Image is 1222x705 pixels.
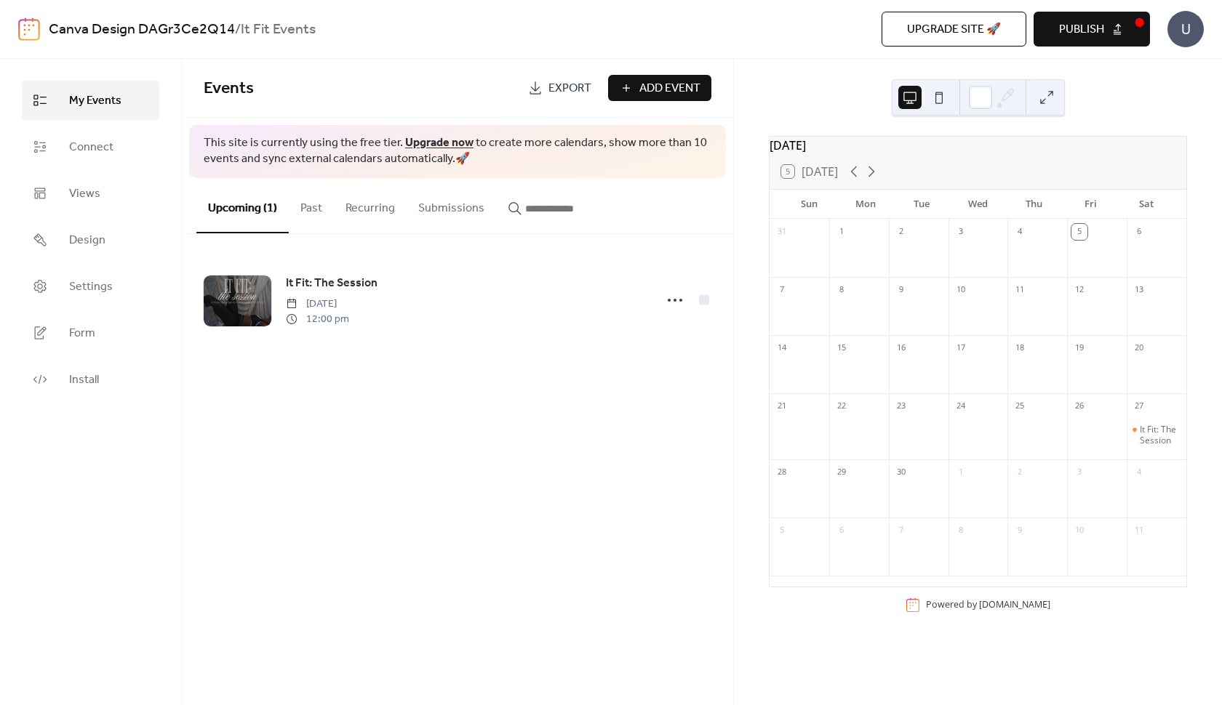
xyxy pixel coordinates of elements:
div: 12 [1071,282,1087,298]
a: Canva Design DAGr3Ce2Q14 [49,16,235,44]
span: Form [69,325,95,342]
div: Powered by [926,599,1050,611]
div: It Fit: The Session [1127,424,1186,446]
div: Sun [781,190,837,219]
div: 11 [1131,523,1147,539]
div: 7 [774,282,790,298]
a: Connect [22,127,159,166]
a: Install [22,360,159,399]
span: This site is currently using the free tier. to create more calendars, show more than 10 events an... [204,135,711,168]
div: 29 [834,464,850,480]
div: 1 [953,464,969,480]
span: Design [69,232,105,249]
div: 27 [1131,398,1147,414]
span: Publish [1059,21,1104,39]
div: 23 [893,398,909,414]
div: 22 [834,398,850,414]
div: 5 [1071,224,1087,240]
span: It Fit: The Session [286,275,378,292]
a: Form [22,313,159,352]
button: Recurring [334,178,407,232]
span: Events [204,73,254,105]
div: 14 [774,340,790,356]
span: Connect [69,139,113,156]
div: 4 [1131,464,1147,480]
a: Export [517,75,602,101]
div: 7 [893,523,909,539]
img: logo [18,17,40,41]
div: It Fit: The Session [1140,424,1181,446]
div: Tue [894,190,950,219]
div: Mon [837,190,893,219]
div: 10 [1071,523,1087,539]
div: 1 [834,224,850,240]
a: Settings [22,267,159,306]
div: Sat [1119,190,1175,219]
div: Thu [1006,190,1062,219]
div: 28 [774,464,790,480]
span: Views [69,185,100,203]
div: 6 [834,523,850,539]
span: Add Event [639,80,700,97]
b: It Fit Events [241,16,316,44]
div: [DATE] [770,137,1186,154]
button: Submissions [407,178,496,232]
div: 10 [953,282,969,298]
div: 9 [893,282,909,298]
span: My Events [69,92,121,110]
div: 2 [893,224,909,240]
div: U [1167,11,1204,47]
div: 2 [1012,464,1028,480]
div: 8 [953,523,969,539]
div: 4 [1012,224,1028,240]
a: Upgrade now [405,132,474,154]
div: 30 [893,464,909,480]
a: [DOMAIN_NAME] [979,599,1050,611]
div: 11 [1012,282,1028,298]
div: 3 [1071,464,1087,480]
div: 31 [774,224,790,240]
span: 12:00 pm [286,312,349,327]
button: Upgrade site 🚀 [882,12,1026,47]
div: Fri [1062,190,1118,219]
div: 8 [834,282,850,298]
div: 17 [953,340,969,356]
div: Wed [950,190,1006,219]
span: Settings [69,278,113,296]
button: Add Event [608,75,711,101]
span: Upgrade site 🚀 [907,21,1001,39]
div: 21 [774,398,790,414]
span: Export [548,80,591,97]
div: 18 [1012,340,1028,356]
div: 16 [893,340,909,356]
div: 15 [834,340,850,356]
div: 13 [1131,282,1147,298]
div: 5 [774,523,790,539]
div: 19 [1071,340,1087,356]
div: 25 [1012,398,1028,414]
button: Past [289,178,334,232]
button: Upcoming (1) [196,178,289,233]
div: 3 [953,224,969,240]
b: / [235,16,241,44]
div: 6 [1131,224,1147,240]
a: Views [22,174,159,213]
div: 24 [953,398,969,414]
button: Publish [1034,12,1150,47]
a: It Fit: The Session [286,274,378,293]
span: Install [69,371,99,389]
a: Design [22,220,159,259]
div: 9 [1012,523,1028,539]
div: 26 [1071,398,1087,414]
span: [DATE] [286,297,349,312]
div: 20 [1131,340,1147,356]
a: My Events [22,81,159,120]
